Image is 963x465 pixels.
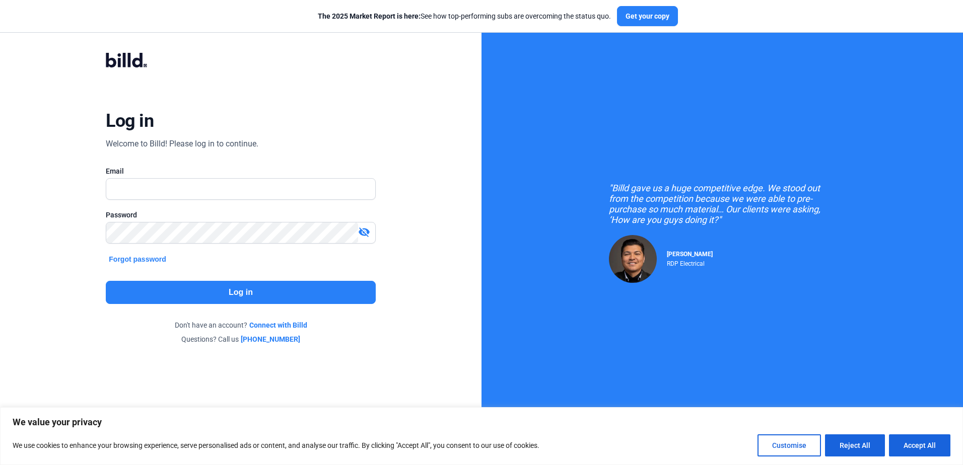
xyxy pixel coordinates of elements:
span: [PERSON_NAME] [667,251,713,258]
div: Don't have an account? [106,320,375,330]
div: RDP Electrical [667,258,713,267]
p: We use cookies to enhance your browsing experience, serve personalised ads or content, and analys... [13,439,539,451]
button: Customise [758,434,821,456]
button: Log in [106,281,375,304]
button: Accept All [889,434,950,456]
button: Reject All [825,434,885,456]
mat-icon: visibility_off [358,226,370,238]
button: Forgot password [106,254,169,265]
div: "Billd gave us a huge competitive edge. We stood out from the competition because we were able to... [609,183,836,225]
div: Log in [106,110,154,132]
div: Welcome to Billd! Please log in to continue. [106,138,258,150]
img: Raul Pacheco [609,235,657,283]
div: See how top-performing subs are overcoming the status quo. [318,11,611,21]
p: We value your privacy [13,416,950,428]
span: The 2025 Market Report is here: [318,12,421,20]
div: Email [106,166,375,176]
div: Questions? Call us [106,334,375,344]
div: Password [106,210,375,220]
button: Get your copy [617,6,678,26]
a: Connect with Billd [249,320,307,330]
a: [PHONE_NUMBER] [241,334,300,344]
